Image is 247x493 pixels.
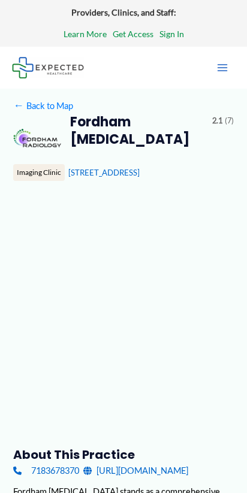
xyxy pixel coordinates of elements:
a: Learn More [64,26,107,42]
a: 7183678370 [13,462,79,479]
h2: Fordham [MEDICAL_DATA] [70,114,203,148]
div: Imaging Clinic [13,164,65,181]
a: Sign In [159,26,184,42]
a: ←Back to Map [13,98,73,114]
span: 2.1 [212,114,222,128]
button: Main menu toggle [210,55,235,80]
h3: About this practice [13,447,233,462]
a: Get Access [113,26,153,42]
img: Expected Healthcare Logo - side, dark font, small [12,57,84,78]
span: ← [13,100,24,111]
strong: Providers, Clinics, and Staff: [71,7,176,17]
a: [STREET_ADDRESS] [68,168,140,177]
a: [URL][DOMAIN_NAME] [83,462,188,479]
span: (7) [225,114,234,128]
